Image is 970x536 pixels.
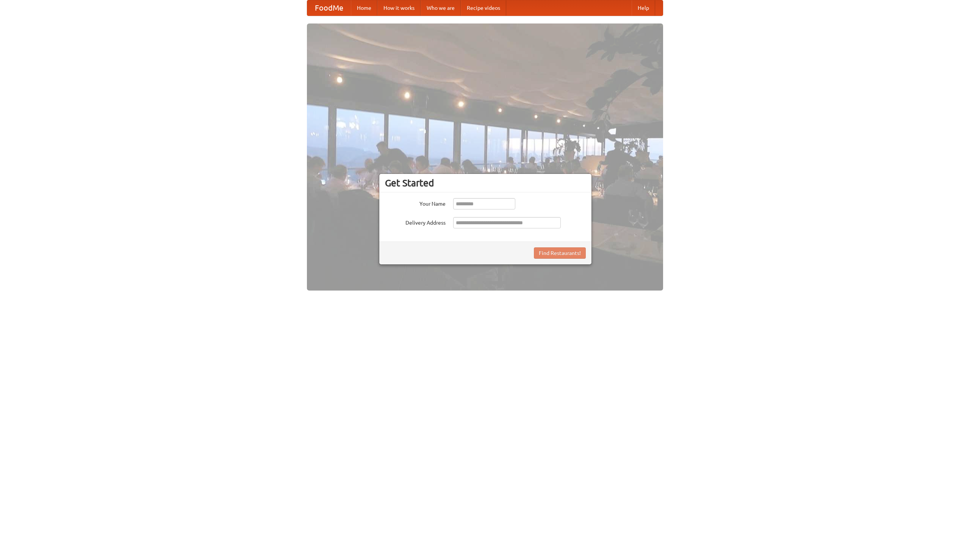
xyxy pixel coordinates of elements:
label: Your Name [385,198,446,208]
a: Home [351,0,377,16]
a: Who we are [421,0,461,16]
label: Delivery Address [385,217,446,227]
a: FoodMe [307,0,351,16]
a: Recipe videos [461,0,506,16]
a: How it works [377,0,421,16]
a: Help [632,0,655,16]
h3: Get Started [385,177,586,189]
button: Find Restaurants! [534,247,586,259]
